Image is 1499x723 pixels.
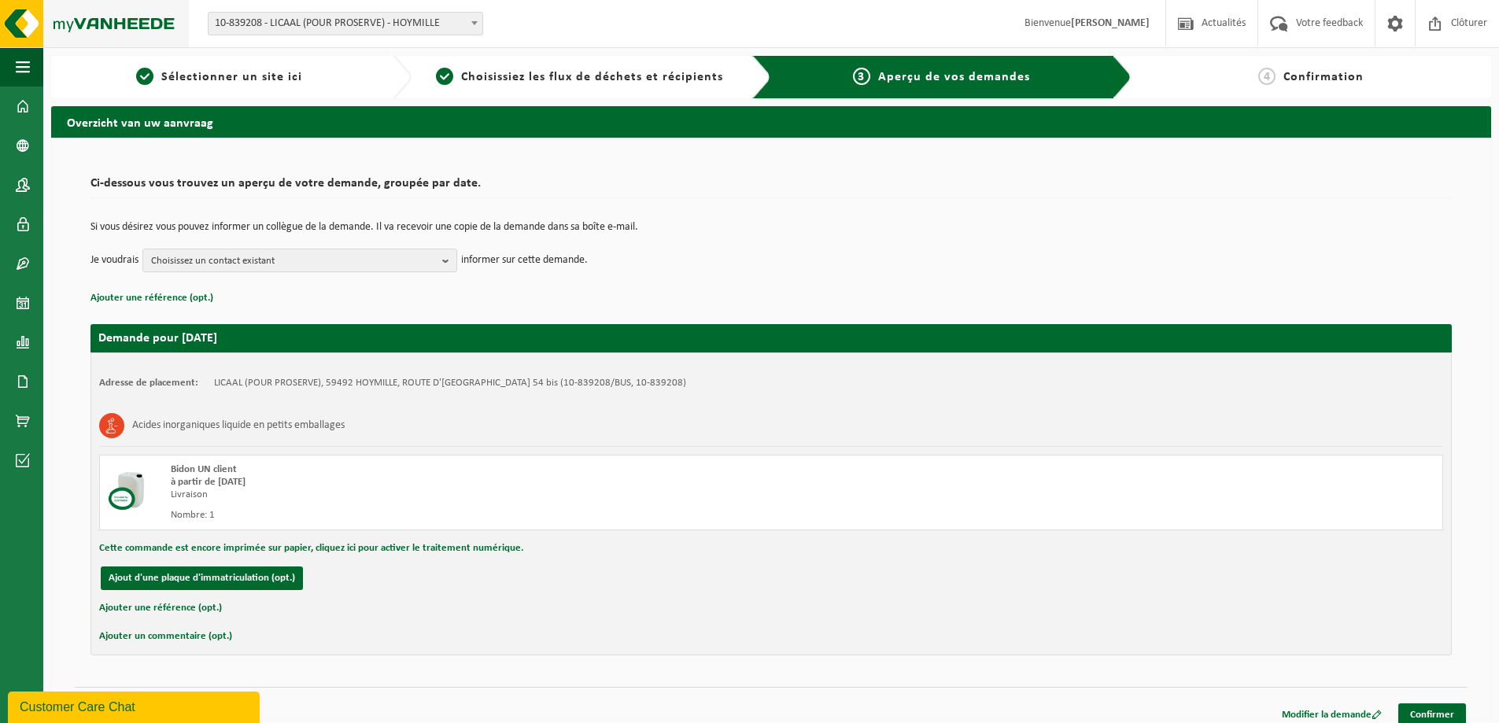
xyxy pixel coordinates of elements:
span: Bidon UN client [171,464,237,474]
span: Choisissez un contact existant [151,249,436,273]
a: 2Choisissiez les flux de déchets et récipients [419,68,740,87]
h2: Ci-dessous vous trouvez un aperçu de votre demande, groupée par date. [90,177,1452,198]
p: Si vous désirez vous pouvez informer un collègue de la demande. Il va recevoir une copie de la de... [90,222,1452,233]
button: Ajouter une référence (opt.) [90,288,213,308]
button: Cette commande est encore imprimée sur papier, cliquez ici pour activer le traitement numérique. [99,538,523,559]
button: Choisissez un contact existant [142,249,457,272]
span: 10-839208 - LICAAL (POUR PROSERVE) - HOYMILLE [209,13,482,35]
p: Je voudrais [90,249,138,272]
p: informer sur cette demande. [461,249,588,272]
div: Nombre: 1 [171,509,834,522]
span: Choisissiez les flux de déchets et récipients [461,71,723,83]
strong: [PERSON_NAME] [1071,17,1150,29]
span: 4 [1258,68,1276,85]
strong: Demande pour [DATE] [98,332,217,345]
h2: Overzicht van uw aanvraag [51,106,1491,137]
span: 3 [853,68,870,85]
strong: à partir de [DATE] [171,477,246,487]
td: LICAAL (POUR PROSERVE), 59492 HOYMILLE, ROUTE D'[GEOGRAPHIC_DATA] 54 bis (10-839208/BUS, 10-839208) [214,377,686,389]
strong: Adresse de placement: [99,378,198,388]
span: 2 [436,68,453,85]
iframe: chat widget [8,688,263,723]
a: 1Sélectionner un site ici [59,68,380,87]
button: Ajout d'une plaque d'immatriculation (opt.) [101,566,303,590]
img: LP-LD-CU.png [108,463,155,511]
h3: Acides inorganiques liquide en petits emballages [132,413,345,438]
div: Livraison [171,489,834,501]
span: Sélectionner un site ici [161,71,302,83]
span: Aperçu de vos demandes [878,71,1030,83]
span: Confirmation [1283,71,1364,83]
button: Ajouter un commentaire (opt.) [99,626,232,647]
span: 10-839208 - LICAAL (POUR PROSERVE) - HOYMILLE [208,12,483,35]
span: 1 [136,68,153,85]
button: Ajouter une référence (opt.) [99,598,222,618]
